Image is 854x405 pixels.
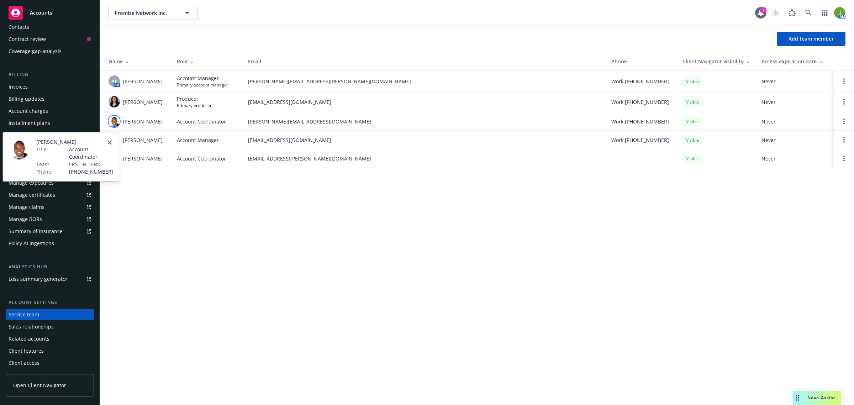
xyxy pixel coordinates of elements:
[123,78,163,85] span: [PERSON_NAME]
[6,71,94,78] div: Billing
[9,238,54,249] div: Policy AI ingestions
[106,138,114,147] a: close
[6,238,94,249] a: Policy AI ingestions
[611,136,669,144] span: Work [PHONE_NUMBER]
[682,154,702,163] div: Visible
[840,154,848,163] a: Open options
[9,46,62,57] div: Coverage gap analysis
[840,136,848,144] a: Open options
[807,395,835,401] span: Nova Assist
[9,214,42,225] div: Manage BORs
[611,58,671,65] div: Phone
[6,33,94,45] a: Contract review
[785,6,799,20] a: Report a Bug
[123,136,163,144] span: [PERSON_NAME]
[793,391,802,405] div: Drag to move
[36,138,114,146] span: [PERSON_NAME]
[36,168,51,175] span: Phone
[769,6,783,20] a: Start snowing
[9,81,28,93] div: Invoices
[248,155,600,162] span: [EMAIL_ADDRESS][PERSON_NAME][DOMAIN_NAME]
[13,382,66,389] span: Open Client Navigator
[760,7,766,14] div: 7
[109,96,120,107] img: photo
[6,201,94,213] a: Manage claims
[6,226,94,237] a: Summary of insurance
[9,273,68,285] div: Loss summary generator
[761,136,828,144] span: Never
[682,98,702,106] div: Visible
[777,32,845,46] button: Add team member
[36,146,47,153] span: Title
[123,155,163,162] span: [PERSON_NAME]
[177,95,212,102] span: Producer
[177,118,226,125] span: Account Coordinator
[793,391,841,405] button: Nova Assist
[840,117,848,126] a: Open options
[682,136,702,144] div: Visible
[6,81,94,93] a: Invoices
[761,118,828,125] span: Never
[840,77,848,85] a: Open options
[6,189,94,201] a: Manage certificates
[248,58,600,65] div: Email
[248,136,600,144] span: [EMAIL_ADDRESS][DOMAIN_NAME]
[177,82,228,88] span: Primary account manager
[6,263,94,270] div: Analytics hub
[248,78,600,85] span: [PERSON_NAME][EMAIL_ADDRESS][PERSON_NAME][DOMAIN_NAME]
[611,78,669,85] span: Work [PHONE_NUMBER]
[177,58,237,65] div: Role
[9,309,39,320] div: Service team
[9,333,49,344] div: Related accounts
[6,273,94,285] a: Loss summary generator
[761,58,828,65] div: Access expiration date
[761,98,828,106] span: Never
[9,177,54,189] div: Manage exposures
[177,136,219,144] span: Account Manager
[115,9,176,17] span: Promise Network Inc.
[6,93,94,105] a: Billing updates
[69,168,114,175] span: [PHONE_NUMBER]
[9,357,39,369] div: Client access
[6,46,94,57] a: Coverage gap analysis
[123,98,163,106] span: [PERSON_NAME]
[9,105,48,117] div: Account charges
[9,345,44,357] div: Client features
[109,58,165,65] div: Name
[9,21,29,33] div: Contacts
[682,58,750,65] div: Client Navigator visibility
[177,102,212,109] span: Primary producer
[6,357,94,369] a: Client access
[111,78,117,85] span: AF
[6,321,94,332] a: Sales relationships
[36,161,49,168] span: Team
[9,33,46,45] div: Contract review
[69,161,114,168] span: ERS - FI - ERS
[840,98,848,106] a: Open options
[6,105,94,117] a: Account charges
[9,138,29,159] img: employee photo
[177,74,228,82] span: Account Manager
[248,98,600,106] span: [EMAIL_ADDRESS][DOMAIN_NAME]
[123,118,163,125] span: [PERSON_NAME]
[682,117,702,126] div: Visible
[9,226,63,237] div: Summary of insurance
[9,117,50,129] div: Installment plans
[9,93,44,105] div: Billing updates
[6,21,94,33] a: Contacts
[6,117,94,129] a: Installment plans
[611,118,669,125] span: Work [PHONE_NUMBER]
[6,177,94,189] a: Manage exposures
[6,309,94,320] a: Service team
[682,77,702,86] div: Visible
[6,345,94,357] a: Client features
[6,3,94,23] a: Accounts
[818,6,832,20] a: Switch app
[9,189,55,201] div: Manage certificates
[6,299,94,306] div: Account settings
[761,155,828,162] span: Never
[248,118,600,125] span: [PERSON_NAME][EMAIL_ADDRESS][DOMAIN_NAME]
[801,6,816,20] a: Search
[69,146,114,161] span: Account Coordinator
[109,116,120,127] img: photo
